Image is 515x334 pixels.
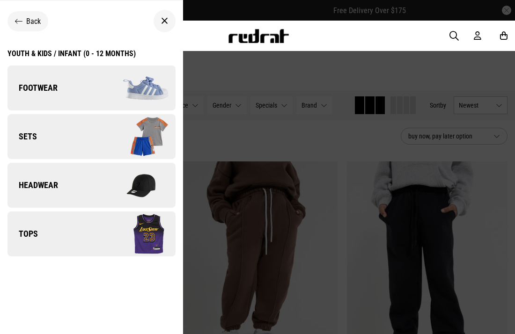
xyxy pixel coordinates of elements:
[7,49,136,65] a: Youth & Kids / Infant (0 - 12 months)
[7,228,38,240] span: Tops
[7,163,176,208] a: Headwear Headwear
[91,113,175,160] img: Sets
[91,65,175,111] img: Footwear
[91,162,175,209] img: Headwear
[91,211,175,257] img: Tops
[7,131,37,142] span: Sets
[228,29,289,43] img: Redrat logo
[7,65,176,110] a: Footwear Footwear
[7,114,176,159] a: Sets Sets
[7,4,36,32] button: Open LiveChat chat widget
[7,180,58,191] span: Headwear
[7,211,176,256] a: Tops Tops
[7,49,136,58] div: Youth & Kids / Infant (0 - 12 months)
[26,17,41,26] span: Back
[7,82,58,94] span: Footwear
